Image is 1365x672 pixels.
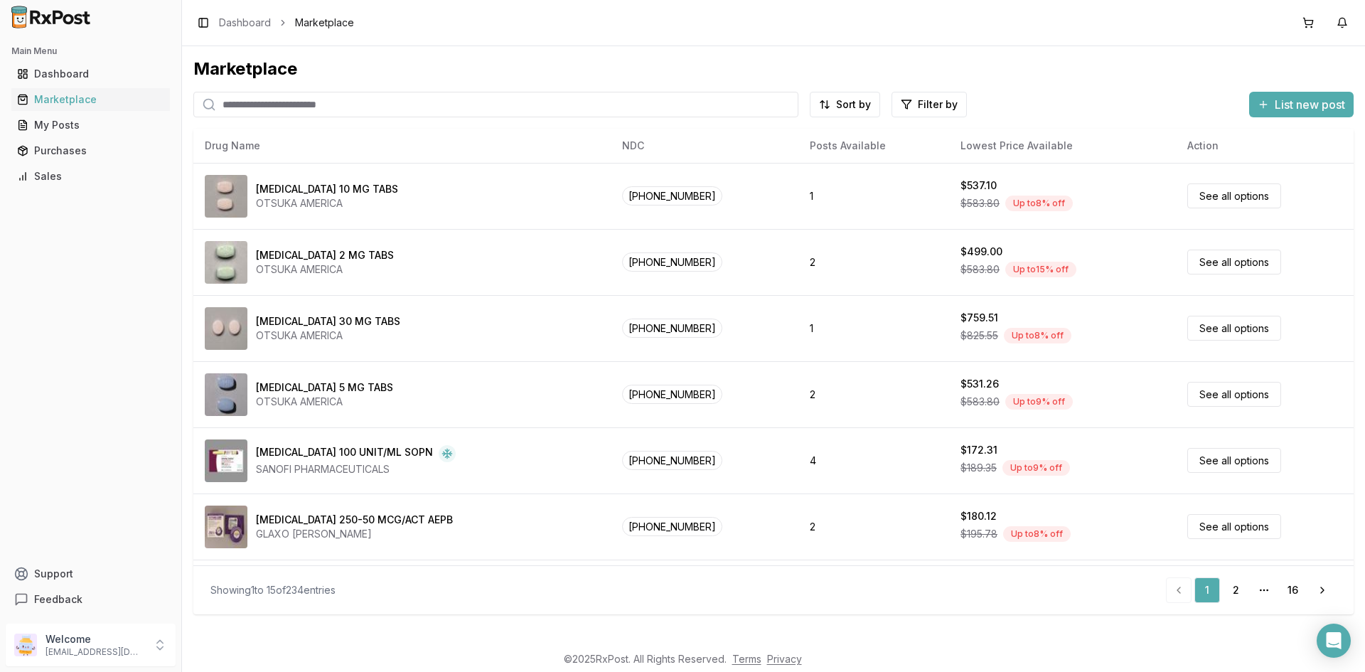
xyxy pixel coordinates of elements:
[11,164,170,189] a: Sales
[219,16,271,30] a: Dashboard
[798,427,949,494] td: 4
[1317,624,1351,658] div: Open Intercom Messenger
[1187,514,1281,539] a: See all options
[1166,577,1337,603] nav: pagination
[960,443,997,457] div: $172.31
[622,451,722,470] span: [PHONE_NUMBER]
[1187,448,1281,473] a: See all options
[1005,394,1073,410] div: Up to 9 % off
[256,527,453,541] div: GLAXO [PERSON_NAME]
[17,92,164,107] div: Marketplace
[1249,99,1354,113] a: List new post
[256,248,394,262] div: [MEDICAL_DATA] 2 MG TABS
[256,380,393,395] div: [MEDICAL_DATA] 5 MG TABS
[17,144,164,158] div: Purchases
[219,16,354,30] nav: breadcrumb
[798,163,949,229] td: 1
[732,653,761,665] a: Terms
[798,494,949,560] td: 2
[622,385,722,404] span: [PHONE_NUMBER]
[205,373,247,416] img: Abilify 5 MG TABS
[14,634,37,656] img: User avatar
[960,377,999,391] div: $531.26
[256,513,453,527] div: [MEDICAL_DATA] 250-50 MCG/ACT AEPB
[193,58,1354,80] div: Marketplace
[45,632,144,646] p: Welcome
[6,63,176,85] button: Dashboard
[918,97,958,112] span: Filter by
[205,307,247,350] img: Abilify 30 MG TABS
[6,88,176,111] button: Marketplace
[256,314,400,329] div: [MEDICAL_DATA] 30 MG TABS
[1308,577,1337,603] a: Go to next page
[960,461,997,475] span: $189.35
[622,252,722,272] span: [PHONE_NUMBER]
[256,329,400,343] div: OTSUKA AMERICA
[892,92,967,117] button: Filter by
[11,46,170,57] h2: Main Menu
[622,319,722,338] span: [PHONE_NUMBER]
[949,129,1176,163] th: Lowest Price Available
[1003,526,1071,542] div: Up to 8 % off
[1194,577,1220,603] a: 1
[611,129,798,163] th: NDC
[1176,129,1354,163] th: Action
[798,229,949,295] td: 2
[960,395,1000,409] span: $583.80
[6,6,97,28] img: RxPost Logo
[1187,382,1281,407] a: See all options
[1005,262,1076,277] div: Up to 15 % off
[256,182,398,196] div: [MEDICAL_DATA] 10 MG TABS
[1275,96,1345,113] span: List new post
[6,114,176,137] button: My Posts
[1005,196,1073,211] div: Up to 8 % off
[17,67,164,81] div: Dashboard
[1223,577,1248,603] a: 2
[960,196,1000,210] span: $583.80
[256,395,393,409] div: OTSUKA AMERICA
[45,646,144,658] p: [EMAIL_ADDRESS][DOMAIN_NAME]
[295,16,354,30] span: Marketplace
[11,112,170,138] a: My Posts
[960,509,997,523] div: $180.12
[11,138,170,164] a: Purchases
[798,295,949,361] td: 1
[960,311,998,325] div: $759.51
[34,592,82,607] span: Feedback
[1280,577,1305,603] a: 16
[810,92,880,117] button: Sort by
[1004,328,1071,343] div: Up to 8 % off
[798,361,949,427] td: 2
[17,118,164,132] div: My Posts
[960,178,997,193] div: $537.10
[193,129,611,163] th: Drug Name
[210,583,336,597] div: Showing 1 to 15 of 234 entries
[1002,460,1070,476] div: Up to 9 % off
[6,139,176,162] button: Purchases
[11,87,170,112] a: Marketplace
[1187,316,1281,341] a: See all options
[256,262,394,277] div: OTSUKA AMERICA
[836,97,871,112] span: Sort by
[622,517,722,536] span: [PHONE_NUMBER]
[205,439,247,482] img: Admelog SoloStar 100 UNIT/ML SOPN
[11,61,170,87] a: Dashboard
[798,129,949,163] th: Posts Available
[17,169,164,183] div: Sales
[960,329,998,343] span: $825.55
[1187,250,1281,274] a: See all options
[256,196,398,210] div: OTSUKA AMERICA
[767,653,802,665] a: Privacy
[960,527,997,541] span: $195.78
[1187,183,1281,208] a: See all options
[960,245,1002,259] div: $499.00
[205,175,247,218] img: Abilify 10 MG TABS
[205,241,247,284] img: Abilify 2 MG TABS
[6,561,176,587] button: Support
[798,560,949,626] td: 2
[1249,92,1354,117] button: List new post
[6,165,176,188] button: Sales
[256,462,456,476] div: SANOFI PHARMACEUTICALS
[256,445,433,462] div: [MEDICAL_DATA] 100 UNIT/ML SOPN
[960,262,1000,277] span: $583.80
